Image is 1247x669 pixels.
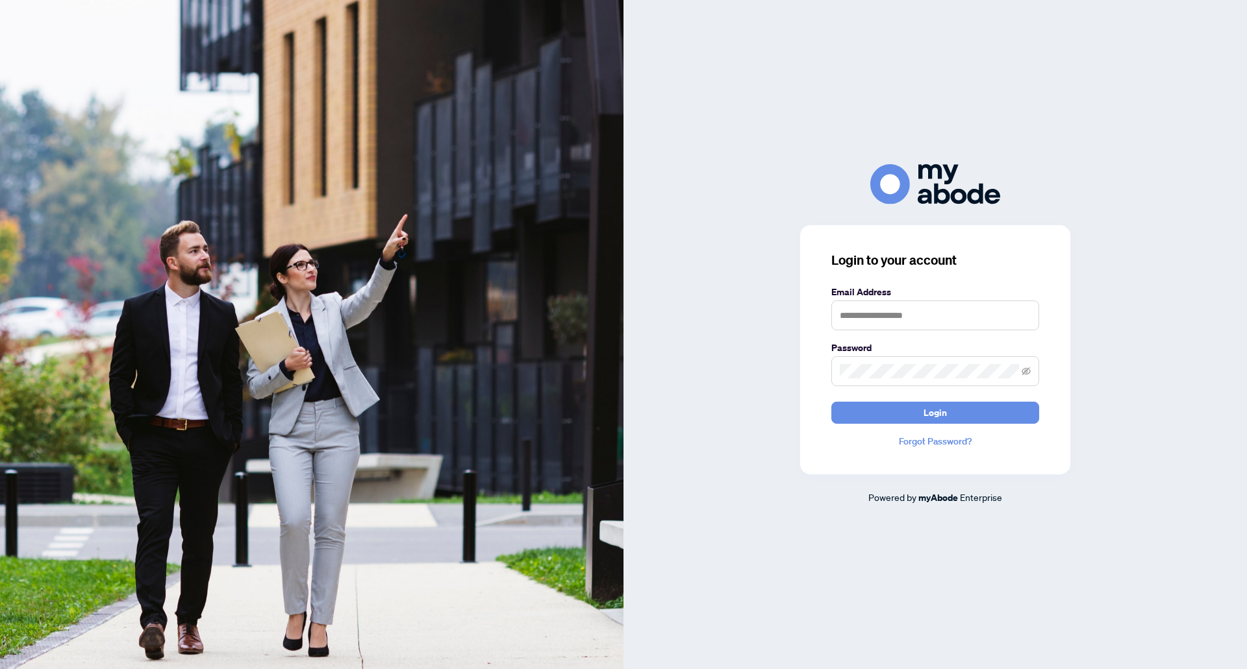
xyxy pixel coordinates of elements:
[831,251,1039,269] h3: Login to your account
[831,341,1039,355] label: Password
[918,491,958,505] a: myAbode
[924,402,947,423] span: Login
[831,434,1039,448] a: Forgot Password?
[831,402,1039,424] button: Login
[870,164,1000,204] img: ma-logo
[831,285,1039,299] label: Email Address
[960,491,1002,503] span: Enterprise
[868,491,916,503] span: Powered by
[1022,367,1031,376] span: eye-invisible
